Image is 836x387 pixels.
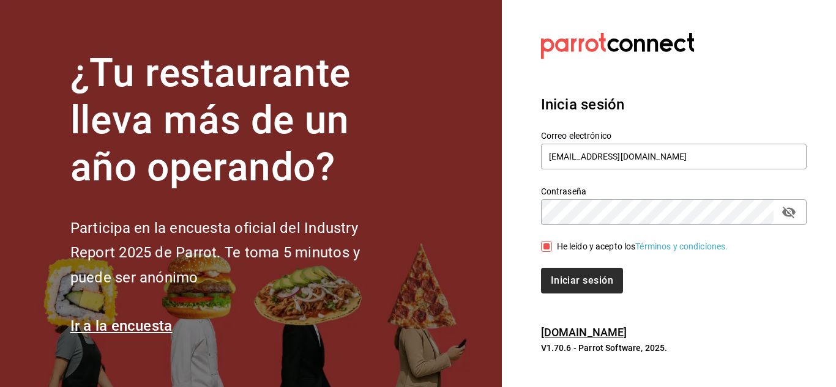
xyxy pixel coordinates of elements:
h3: Inicia sesión [541,94,807,116]
a: Ir a la encuesta [70,317,173,334]
p: V1.70.6 - Parrot Software, 2025. [541,342,807,354]
div: He leído y acepto los [557,240,728,253]
h1: ¿Tu restaurante lleva más de un año operando? [70,50,401,191]
label: Correo electrónico [541,131,807,140]
button: Iniciar sesión [541,268,623,293]
h2: Participa en la encuesta oficial del Industry Report 2025 de Parrot. Te toma 5 minutos y puede se... [70,216,401,290]
a: [DOMAIN_NAME] [541,326,627,339]
label: Contraseña [541,187,807,196]
input: Ingresa tu correo electrónico [541,144,807,169]
button: passwordField [778,202,799,223]
a: Términos y condiciones. [635,241,728,251]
